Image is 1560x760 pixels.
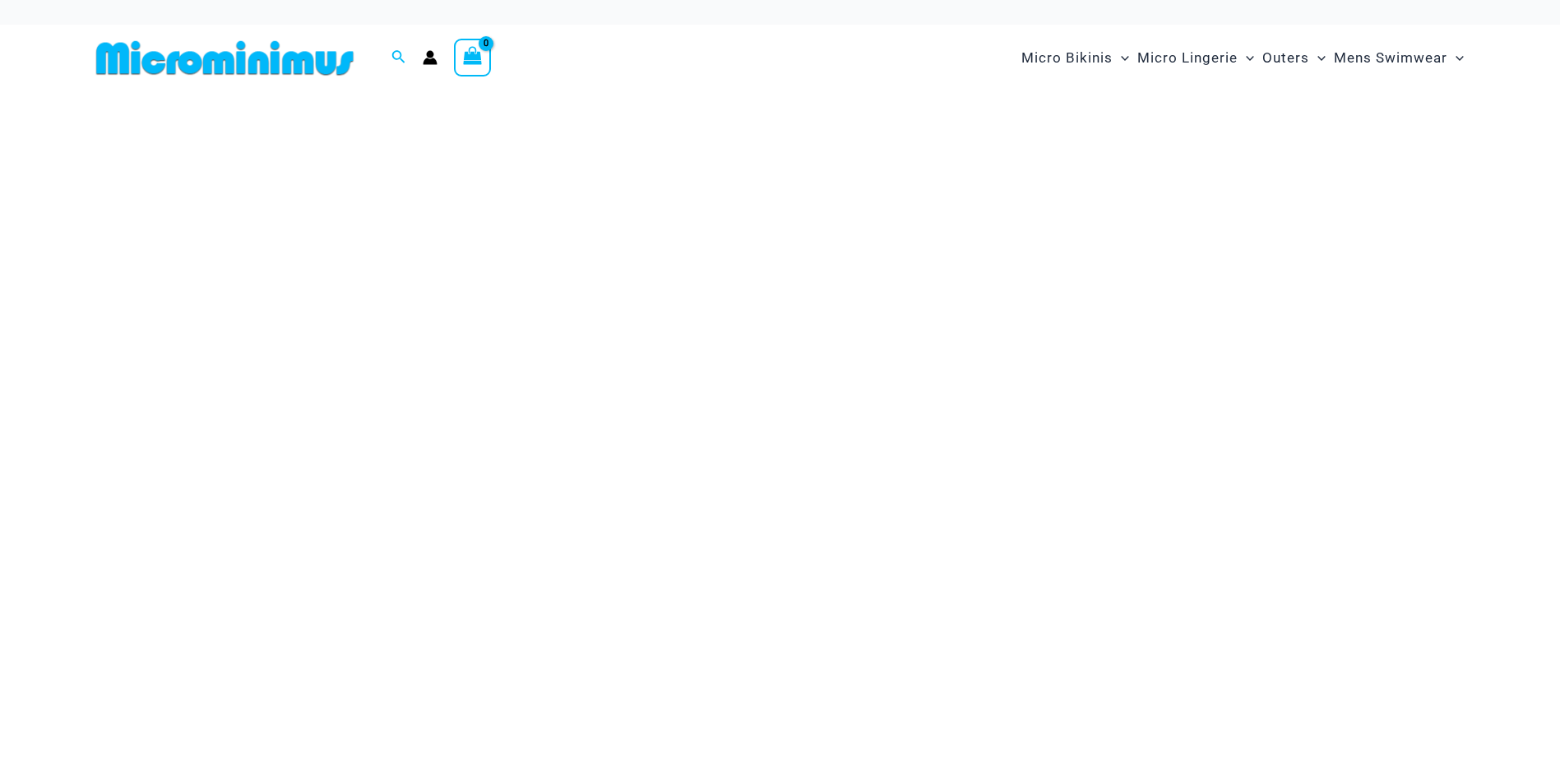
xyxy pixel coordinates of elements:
[1330,33,1468,83] a: Mens SwimwearMenu ToggleMenu Toggle
[1015,30,1471,86] nav: Site Navigation
[423,50,437,65] a: Account icon link
[1258,33,1330,83] a: OutersMenu ToggleMenu Toggle
[1137,37,1238,79] span: Micro Lingerie
[1238,37,1254,79] span: Menu Toggle
[1021,37,1113,79] span: Micro Bikinis
[1447,37,1464,79] span: Menu Toggle
[454,39,492,76] a: View Shopping Cart, empty
[391,48,406,68] a: Search icon link
[1334,37,1447,79] span: Mens Swimwear
[1133,33,1258,83] a: Micro LingerieMenu ToggleMenu Toggle
[1262,37,1309,79] span: Outers
[1309,37,1326,79] span: Menu Toggle
[90,39,360,76] img: MM SHOP LOGO FLAT
[1113,37,1129,79] span: Menu Toggle
[1017,33,1133,83] a: Micro BikinisMenu ToggleMenu Toggle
